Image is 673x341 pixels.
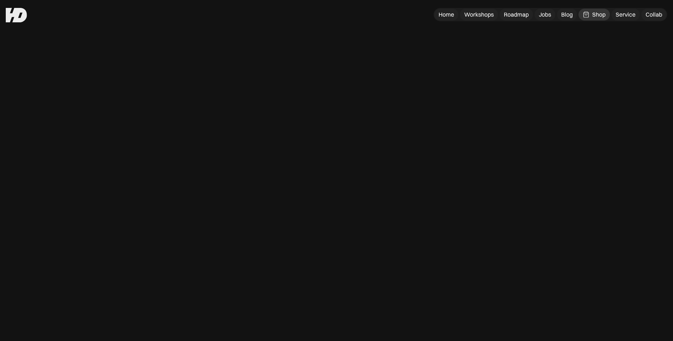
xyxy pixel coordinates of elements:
[646,11,662,18] div: Collab
[504,11,529,18] div: Roadmap
[616,11,635,18] div: Service
[539,11,551,18] div: Jobs
[592,11,606,18] div: Shop
[500,9,533,21] a: Roadmap
[557,9,577,21] a: Blog
[460,9,498,21] a: Workshops
[439,11,454,18] div: Home
[561,11,573,18] div: Blog
[535,9,555,21] a: Jobs
[611,9,640,21] a: Service
[434,9,458,21] a: Home
[641,9,667,21] a: Collab
[579,9,610,21] a: Shop
[464,11,494,18] div: Workshops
